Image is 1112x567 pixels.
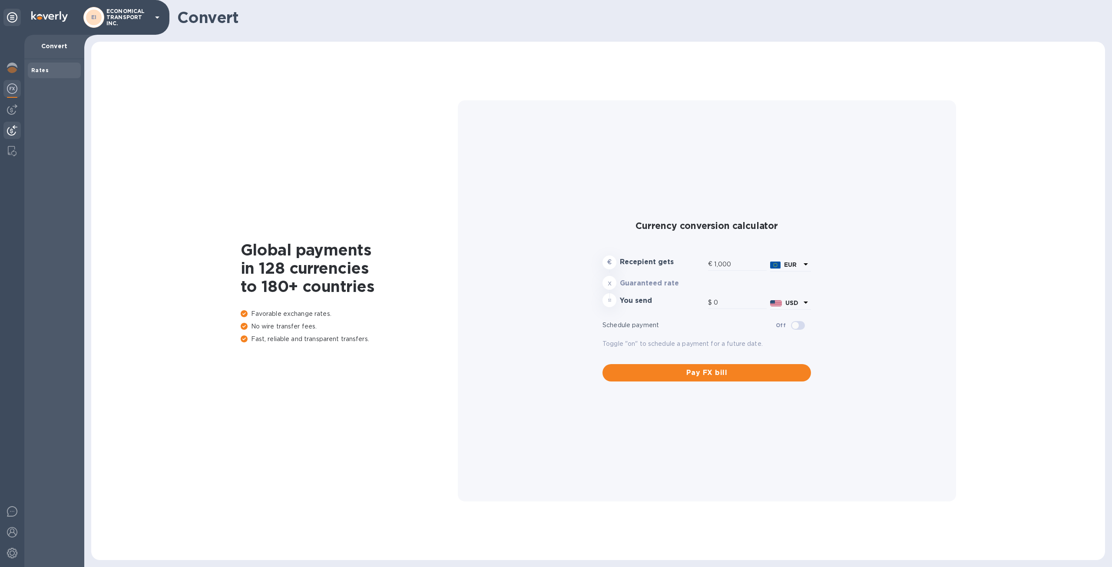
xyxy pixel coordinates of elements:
[241,309,458,318] p: Favorable exchange rates.
[31,11,68,22] img: Logo
[602,220,811,231] h2: Currency conversion calculator
[602,321,776,330] p: Schedule payment
[106,8,150,27] p: ECONOMICAL TRANSPORT INC.
[602,339,811,348] p: Toggle "on" to schedule a payment for a future date.
[602,364,811,381] button: Pay FX bill
[708,258,714,271] div: €
[31,42,77,50] p: Convert
[602,276,616,290] div: x
[776,322,786,328] b: Off
[620,297,705,305] h3: You send
[620,258,705,266] h3: Recepient gets
[31,67,49,73] b: Rates
[708,296,714,309] div: $
[241,322,458,331] p: No wire transfer fees.
[7,83,17,94] img: Foreign exchange
[620,279,705,288] h3: Guaranteed rate
[607,259,612,265] strong: €
[714,258,767,271] input: Amount
[609,368,804,378] span: Pay FX bill
[784,261,797,268] b: EUR
[602,293,616,307] div: =
[770,300,782,306] img: USD
[241,241,458,295] h1: Global payments in 128 currencies to 180+ countries
[714,296,767,309] input: Amount
[177,8,1098,27] h1: Convert
[785,299,798,306] b: USD
[3,9,21,26] div: Unpin categories
[241,335,458,344] p: Fast, reliable and transparent transfers.
[91,14,97,20] b: EI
